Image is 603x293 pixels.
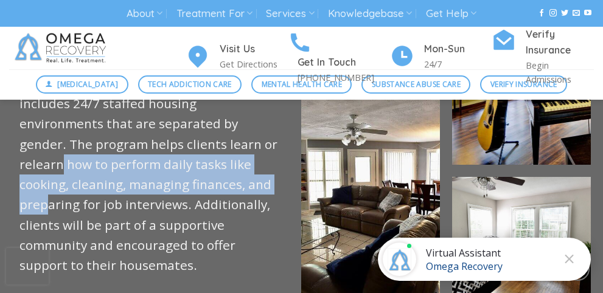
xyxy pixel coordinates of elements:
span: [MEDICAL_DATA] [57,78,118,90]
p: 24/7 [424,57,492,71]
a: About [127,2,162,25]
a: Visit Us Get Directions [186,41,288,71]
a: Follow on Instagram [549,9,557,18]
a: Get Help [426,2,476,25]
a: Verify Insurance Begin Admissions [492,27,594,86]
h4: Verify Insurance [526,27,594,58]
a: Get In Touch [PHONE_NUMBER] [288,29,390,84]
a: Follow on Facebook [538,9,545,18]
p: Omega Recovery’s treatment program includes 24/7 staffed housing environments that are separated ... [19,74,282,276]
a: Services [266,2,314,25]
p: Get Directions [220,57,288,71]
a: Send us an email [573,9,580,18]
img: Omega Recovery [9,27,116,69]
h4: Get In Touch [298,55,390,71]
h4: Visit Us [220,41,288,57]
a: Knowledgebase [328,2,412,25]
p: [PHONE_NUMBER] [298,71,390,84]
a: Follow on YouTube [584,9,591,18]
a: Treatment For [176,2,253,25]
p: Begin Admissions [526,58,594,86]
h4: Mon-Sun [424,41,492,57]
a: Tech Addiction Care [138,75,242,94]
a: Follow on Twitter [561,9,568,18]
span: Tech Addiction Care [148,78,232,90]
a: [MEDICAL_DATA] [36,75,128,94]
